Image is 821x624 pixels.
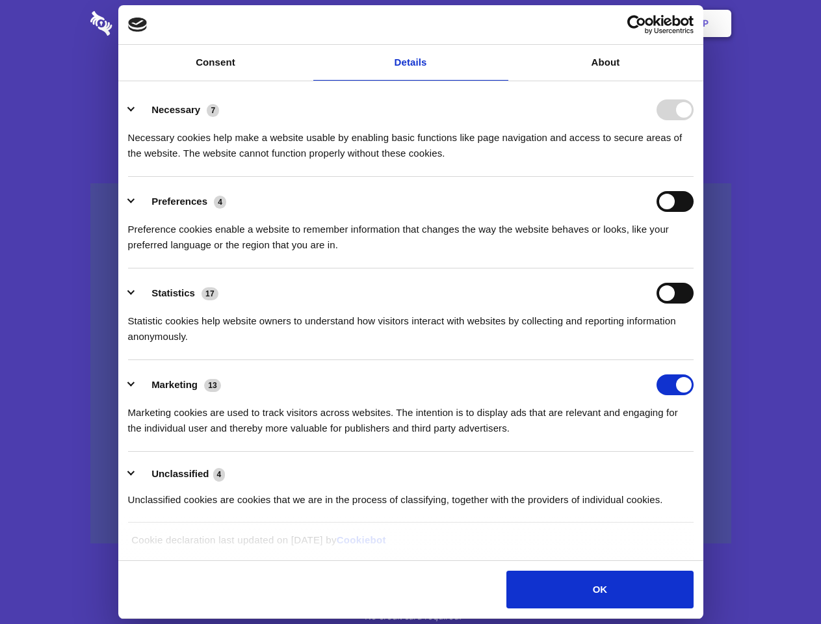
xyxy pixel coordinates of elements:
a: Details [313,45,508,81]
label: Statistics [151,287,195,298]
a: Contact [527,3,587,44]
span: 17 [202,287,218,300]
h4: Auto-redaction of sensitive data, encrypted data sharing and self-destructing private chats. Shar... [90,118,731,161]
button: Necessary (7) [128,99,228,120]
button: Marketing (13) [128,374,229,395]
label: Necessary [151,104,200,115]
div: Cookie declaration last updated on [DATE] by [122,532,699,558]
a: Consent [118,45,313,81]
iframe: Drift Widget Chat Controller [756,559,805,608]
div: Marketing cookies are used to track visitors across websites. The intention is to display ads tha... [128,395,694,436]
a: Login [590,3,646,44]
img: logo-wordmark-white-trans-d4663122ce5f474addd5e946df7df03e33cb6a1c49d2221995e7729f52c070b2.svg [90,11,202,36]
a: About [508,45,703,81]
div: Preference cookies enable a website to remember information that changes the way the website beha... [128,212,694,253]
span: 13 [204,379,221,392]
span: 4 [213,468,226,481]
div: Unclassified cookies are cookies that we are in the process of classifying, together with the pro... [128,482,694,508]
label: Marketing [151,379,198,390]
div: Necessary cookies help make a website usable by enabling basic functions like page navigation and... [128,120,694,161]
img: logo [128,18,148,32]
button: Preferences (4) [128,191,235,212]
a: Usercentrics Cookiebot - opens in a new window [580,15,694,34]
span: 7 [207,104,219,117]
a: Wistia video thumbnail [90,183,731,544]
a: Cookiebot [337,534,386,545]
a: Pricing [382,3,438,44]
label: Preferences [151,196,207,207]
button: Statistics (17) [128,283,227,304]
button: Unclassified (4) [128,466,233,482]
span: 4 [214,196,226,209]
div: Statistic cookies help website owners to understand how visitors interact with websites by collec... [128,304,694,344]
h1: Eliminate Slack Data Loss. [90,58,731,105]
button: OK [506,571,693,608]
